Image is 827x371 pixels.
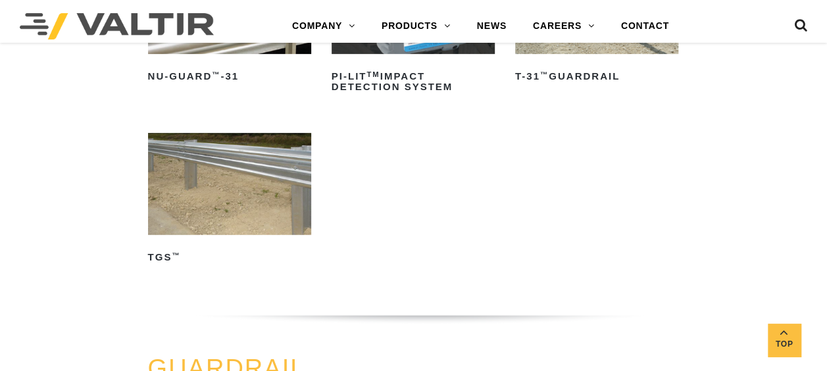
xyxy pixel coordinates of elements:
[608,13,682,39] a: CONTACT
[540,70,549,78] sup: ™
[366,70,380,78] sup: TM
[148,247,311,268] h2: TGS
[768,324,801,357] a: Top
[20,13,214,39] img: Valtir
[172,251,180,259] sup: ™
[279,13,368,39] a: COMPANY
[368,13,464,39] a: PRODUCTS
[212,70,220,78] sup: ™
[768,337,801,352] span: Top
[515,66,678,87] h2: T-31 Guardrail
[464,13,520,39] a: NEWS
[520,13,608,39] a: CAREERS
[148,66,311,87] h2: NU-GUARD -31
[332,66,495,97] h2: PI-LIT Impact Detection System
[148,133,311,268] a: TGS™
